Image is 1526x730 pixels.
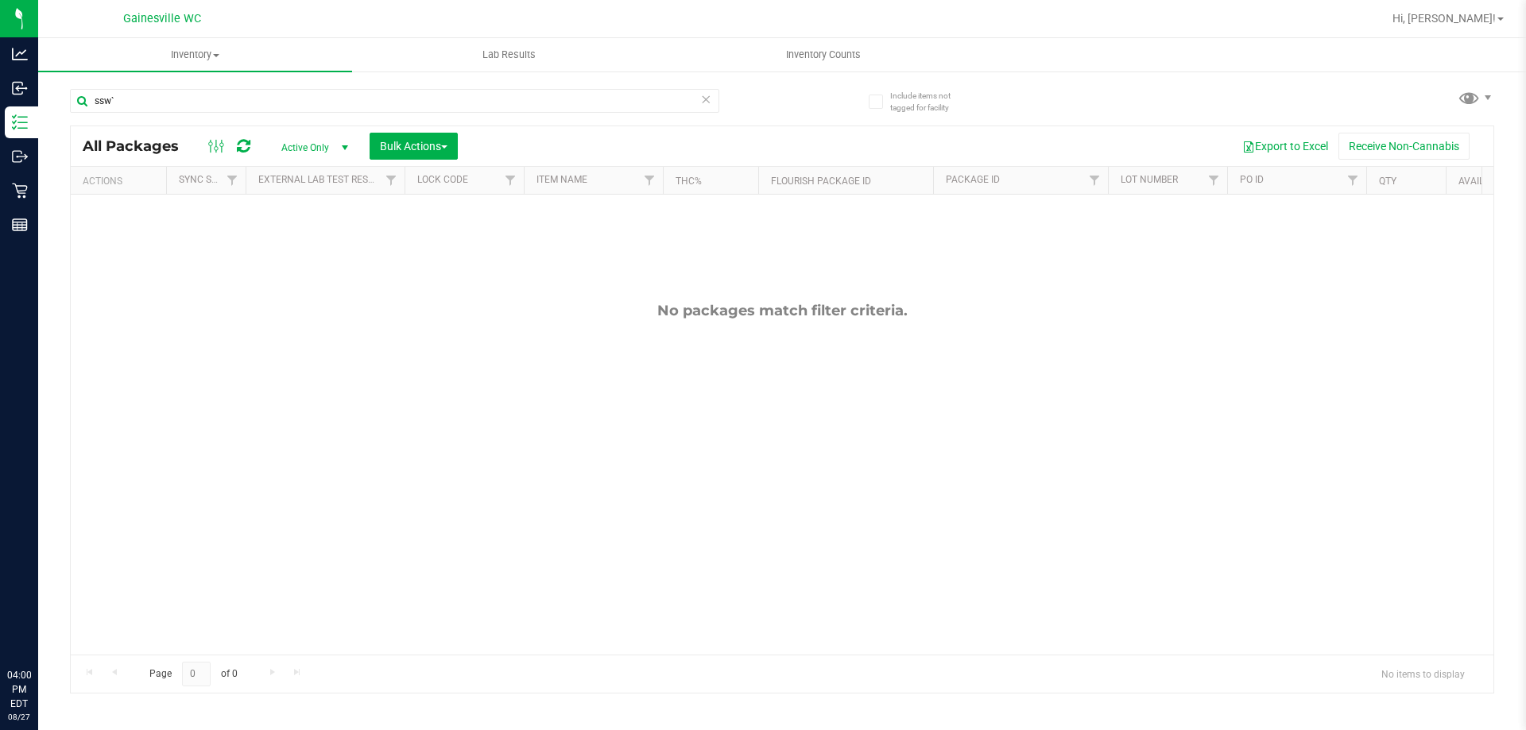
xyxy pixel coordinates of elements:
[16,603,64,651] iframe: Resource center
[12,149,28,164] inline-svg: Outbound
[179,174,240,185] a: Sync Status
[1379,176,1396,187] a: Qty
[370,133,458,160] button: Bulk Actions
[1121,174,1178,185] a: Lot Number
[1392,12,1496,25] span: Hi, [PERSON_NAME]!
[71,302,1493,319] div: No packages match filter criteria.
[352,38,666,71] a: Lab Results
[1232,133,1338,160] button: Export to Excel
[1338,133,1470,160] button: Receive Non-Cannabis
[1369,662,1478,686] span: No items to display
[83,176,160,187] div: Actions
[676,176,702,187] a: THC%
[83,137,195,155] span: All Packages
[378,167,405,194] a: Filter
[12,80,28,96] inline-svg: Inbound
[7,711,31,723] p: 08/27
[461,48,557,62] span: Lab Results
[1201,167,1227,194] a: Filter
[7,668,31,711] p: 04:00 PM EDT
[637,167,663,194] a: Filter
[498,167,524,194] a: Filter
[12,183,28,199] inline-svg: Retail
[1082,167,1108,194] a: Filter
[123,12,201,25] span: Gainesville WC
[12,46,28,62] inline-svg: Analytics
[536,174,587,185] a: Item Name
[666,38,980,71] a: Inventory Counts
[219,167,246,194] a: Filter
[765,48,882,62] span: Inventory Counts
[700,89,711,110] span: Clear
[1458,176,1506,187] a: Available
[890,90,970,114] span: Include items not tagged for facility
[38,38,352,71] a: Inventory
[771,176,871,187] a: Flourish Package ID
[136,662,250,686] span: Page of 0
[1240,174,1264,185] a: PO ID
[1340,167,1366,194] a: Filter
[38,48,352,62] span: Inventory
[258,174,383,185] a: External Lab Test Result
[417,174,468,185] a: Lock Code
[70,89,719,113] input: Search Package ID, Item Name, SKU, Lot or Part Number...
[946,174,1000,185] a: Package ID
[380,140,447,153] span: Bulk Actions
[12,217,28,233] inline-svg: Reports
[12,114,28,130] inline-svg: Inventory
